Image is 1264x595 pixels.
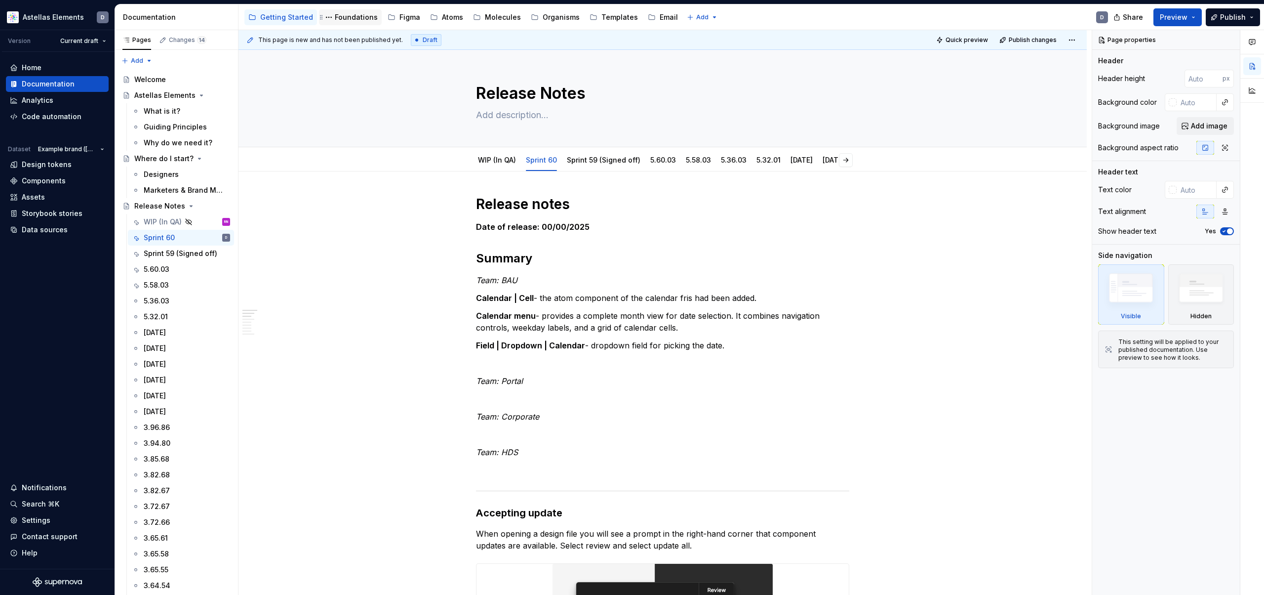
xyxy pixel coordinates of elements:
button: Preview [1153,8,1202,26]
div: Welcome [134,75,166,85]
h3: Accepting update [476,506,849,520]
a: Organisms [527,9,584,25]
div: [DATE] [144,328,166,338]
p: px [1223,75,1230,83]
div: Sprint 59 (Signed off) [144,249,217,258]
a: 5.32.01 [128,309,234,325]
div: Release Notes [134,201,185,211]
div: D [225,233,227,243]
div: RN [224,217,228,227]
button: Share [1108,8,1149,26]
h2: Summary [476,251,849,266]
div: 3.96.86 [144,423,170,432]
a: Why do we need it? [128,135,234,151]
a: [DATE] [823,156,845,164]
strong: Calendar | Cell [476,293,534,303]
a: Getting Started [244,9,317,25]
div: Background image [1098,121,1160,131]
div: Settings [22,515,50,525]
strong: Date of release: 00/00/2025 [476,222,590,232]
div: 5.60.03 [144,264,169,274]
div: WIP (In QA) [144,217,182,227]
p: - dropdown field for picking the date. [476,340,849,351]
div: Background aspect ratio [1098,143,1179,153]
strong: Release notes [476,196,570,212]
a: Release Notes [118,198,234,214]
a: Guiding Principles [128,119,234,135]
div: Astellas Elements [134,90,196,100]
div: Hidden [1168,264,1234,325]
div: Sprint 60 [144,233,175,243]
div: Code automation [22,112,81,122]
span: Add [696,13,709,21]
a: [DATE] [128,404,234,420]
a: 5.58.03 [686,156,711,164]
button: Publish changes [996,33,1061,47]
a: Designers [128,167,234,182]
span: This page is new and has not been published yet. [258,36,403,44]
div: Data sources [22,225,68,235]
div: Getting Started [260,12,313,22]
a: 5.32.01 [756,156,781,164]
div: 3.64.54 [144,581,170,591]
a: Where do I start? [118,151,234,167]
div: Atoms [442,12,463,22]
input: Auto [1185,70,1223,87]
div: 5.58.03 [682,149,715,170]
div: D [101,13,105,21]
a: 5.36.03 [721,156,747,164]
span: Quick preview [946,36,988,44]
strong: Calendar menu [476,311,536,321]
a: WIP (In QA) [478,156,516,164]
div: Search ⌘K [22,499,59,509]
div: Changes [169,36,206,44]
div: Figma [399,12,420,22]
a: Molecules [469,9,525,25]
button: Add [684,10,721,24]
button: Add image [1177,117,1234,135]
a: WIP (In QA)RN [128,214,234,230]
span: Add image [1191,121,1227,131]
div: Hidden [1190,312,1212,320]
a: [DATE] [128,340,234,356]
div: [DATE] [144,359,166,369]
div: [DATE] [144,407,166,417]
p: When opening a design file you will see a prompt in the right-hand corner that component updates ... [476,528,849,552]
a: Atoms [426,9,467,25]
svg: Supernova Logo [33,577,82,587]
div: Email [660,12,678,22]
em: Team: Portal [476,376,523,386]
a: 3.82.68 [128,467,234,483]
div: Show header text [1098,226,1156,236]
a: Marketers & Brand Managers [128,182,234,198]
button: Help [6,545,109,561]
div: 3.65.55 [144,565,168,575]
button: Quick preview [933,33,992,47]
div: 5.60.03 [646,149,680,170]
div: 5.32.01 [144,312,168,322]
div: Header [1098,56,1123,66]
em: Team: BAU [476,275,517,285]
div: Design tokens [22,160,72,170]
a: [DATE] [128,372,234,388]
div: Version [8,37,31,45]
div: 3.94.80 [144,438,170,448]
div: [DATE] [819,149,849,170]
div: Side navigation [1098,251,1152,260]
div: Documentation [22,79,75,89]
button: Current draft [56,34,111,48]
a: What is it? [128,103,234,119]
button: Example brand ([GEOGRAPHIC_DATA]) [34,142,109,156]
div: Guiding Principles [144,122,207,132]
div: Components [22,176,66,186]
div: Page tree [244,7,682,27]
div: 5.36.03 [144,296,169,306]
input: Auto [1177,93,1217,111]
div: [DATE] [144,391,166,401]
div: What is it? [144,106,180,116]
a: [DATE] [128,356,234,372]
div: Astellas Elements [23,12,84,22]
div: Documentation [123,12,234,22]
div: Storybook stories [22,209,82,218]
